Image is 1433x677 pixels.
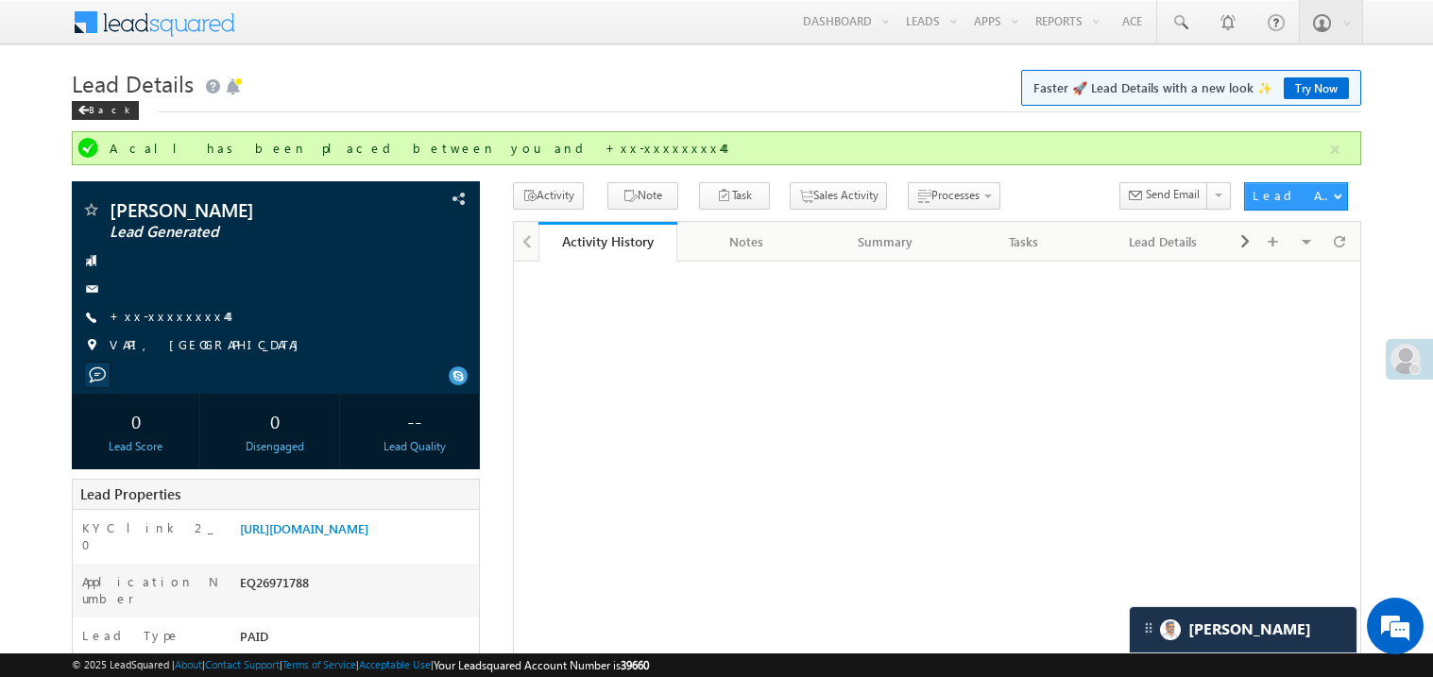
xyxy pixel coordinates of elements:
button: Note [607,182,678,210]
a: Summary [816,222,955,262]
div: A call has been placed between you and +xx-xxxxxxxx44 [110,140,1327,157]
span: 39660 [621,658,649,672]
a: Acceptable Use [359,658,431,670]
div: Lead Details [1109,230,1216,253]
a: Lead Details [1094,222,1233,262]
label: Application Number [82,573,220,607]
div: Back [72,101,139,120]
button: Processes [908,182,1000,210]
label: Lead Type [82,627,180,644]
a: +xx-xxxxxxxx44 [110,308,228,324]
div: Disengaged [215,438,334,455]
div: Lead Actions [1253,187,1333,204]
img: Carter [1160,619,1181,640]
span: Your Leadsquared Account Number is [434,658,649,672]
div: PAID [235,627,479,653]
span: Lead Details [72,68,194,98]
label: KYC link 2_0 [82,519,220,553]
a: Contact Support [205,658,280,670]
span: Lead Generated [110,223,363,242]
a: Notes [677,222,816,262]
div: carter-dragCarter[PERSON_NAME] [1129,606,1357,653]
div: 0 [77,403,196,438]
span: Processes [931,188,980,202]
span: © 2025 LeadSquared | | | | | [72,656,649,674]
span: Carter [1188,620,1311,638]
span: [PERSON_NAME] [110,200,363,219]
button: Send Email [1119,182,1208,210]
div: Summary [831,230,938,253]
div: Lead Score [77,438,196,455]
div: Lead Quality [355,438,474,455]
a: Terms of Service [282,658,356,670]
a: Back [72,100,148,116]
span: VAPI, [GEOGRAPHIC_DATA] [110,336,308,355]
a: About [175,658,202,670]
img: carter-drag [1141,620,1156,635]
a: Try Now [1284,77,1349,99]
div: -- [355,403,474,438]
div: Tasks [970,230,1077,253]
div: Activity History [553,232,663,250]
span: Lead Properties [80,484,180,503]
button: Activity [513,182,584,210]
button: Task [699,182,770,210]
div: EQ26971788 [235,573,479,600]
a: Activity History [538,222,677,262]
button: Sales Activity [790,182,887,210]
a: [URL][DOMAIN_NAME] [240,520,368,536]
div: 0 [215,403,334,438]
span: Send Email [1146,186,1200,203]
a: Tasks [955,222,1094,262]
div: Notes [692,230,799,253]
button: Lead Actions [1244,182,1348,211]
span: Faster 🚀 Lead Details with a new look ✨ [1033,78,1349,97]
